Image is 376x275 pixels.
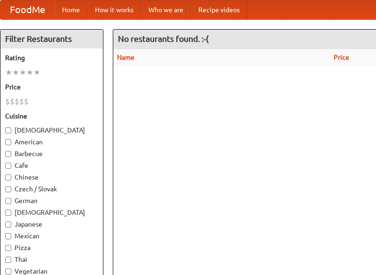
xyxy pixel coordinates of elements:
input: Vegetarian [5,268,11,275]
input: Thai [5,257,11,263]
li: $ [15,96,19,107]
h4: Filter Restaurants [0,30,103,48]
input: American [5,139,11,145]
li: ★ [33,67,40,78]
input: [DEMOGRAPHIC_DATA] [5,127,11,134]
a: Name [117,54,134,61]
label: Czech / Slovak [5,184,98,194]
input: Japanese [5,221,11,228]
h5: Price [5,82,98,92]
label: Pizza [5,243,98,252]
ng-pluralize: No restaurants found. :-( [118,34,209,43]
input: Barbecue [5,151,11,157]
li: $ [10,96,15,107]
label: Chinese [5,173,98,182]
li: ★ [5,67,12,78]
a: How it works [87,0,141,19]
label: Thai [5,255,98,264]
label: Mexican [5,231,98,241]
input: Chinese [5,174,11,181]
a: Home [55,0,87,19]
a: Price [334,54,349,61]
label: Japanese [5,220,98,229]
input: Pizza [5,245,11,251]
h5: Rating [5,53,98,63]
label: American [5,137,98,147]
li: ★ [26,67,33,78]
label: Barbecue [5,149,98,158]
input: Czech / Slovak [5,186,11,192]
label: Cafe [5,161,98,170]
input: German [5,198,11,204]
input: Mexican [5,233,11,239]
a: Who we are [141,0,191,19]
li: $ [24,96,29,107]
h5: Cuisine [5,111,98,121]
label: German [5,196,98,205]
li: $ [5,96,10,107]
input: Cafe [5,163,11,169]
li: ★ [19,67,26,78]
label: [DEMOGRAPHIC_DATA] [5,208,98,217]
label: [DEMOGRAPHIC_DATA] [5,126,98,135]
li: ★ [12,67,19,78]
input: [DEMOGRAPHIC_DATA] [5,210,11,216]
a: Recipe videos [191,0,247,19]
a: FoodMe [0,0,55,19]
li: $ [19,96,24,107]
